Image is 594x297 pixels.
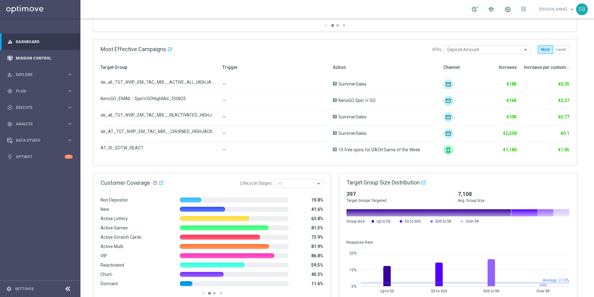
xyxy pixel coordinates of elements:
span: Execute [16,106,67,109]
span: school [488,6,494,13]
i: lightbulb [7,154,13,160]
div: Execute [7,105,67,110]
button: gps_fixed Plan keyboard_arrow_right [7,89,73,94]
button: person_search Explore keyboard_arrow_right [7,72,73,77]
span: Explore [16,73,67,77]
i: person_search [7,72,13,78]
button: Mission Control [7,56,73,61]
div: SB [576,3,588,15]
i: equalizer [7,39,13,45]
button: play_circle_outline Execute keyboard_arrow_right [7,105,73,110]
span: keyboard_arrow_down [569,6,575,13]
div: 5 [65,155,73,159]
div: Dashboard [7,33,73,50]
i: keyboard_arrow_right [67,121,73,127]
button: Data Studio keyboard_arrow_right [7,138,73,143]
a: [PERSON_NAME]keyboard_arrow_down [539,5,576,14]
button: track_changes Analyze keyboard_arrow_right [7,122,73,126]
i: keyboard_arrow_right [67,104,73,110]
div: Explore [7,72,67,78]
button: equalizer Dashboard [7,39,73,44]
i: play_circle_outline [7,105,13,110]
span: Plan [16,89,67,93]
a: Optibot [16,148,65,165]
i: gps_fixed [7,88,13,94]
div: Analyze [7,121,67,127]
i: keyboard_arrow_right [67,88,73,94]
a: Mission Control [16,50,73,66]
div: Plan [7,88,67,94]
i: settings [6,286,12,292]
a: Settings [15,287,34,291]
div: Mission Control [7,50,73,66]
i: keyboard_arrow_right [67,137,73,143]
div: Optibot [7,148,73,165]
span: Data Studio [16,139,67,142]
i: track_changes [7,121,13,127]
button: lightbulb Optibot 5 [7,154,73,159]
span: Analyze [16,122,67,126]
div: Data Studio [7,138,67,143]
a: Dashboard [16,33,73,50]
i: keyboard_arrow_right [67,72,73,78]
